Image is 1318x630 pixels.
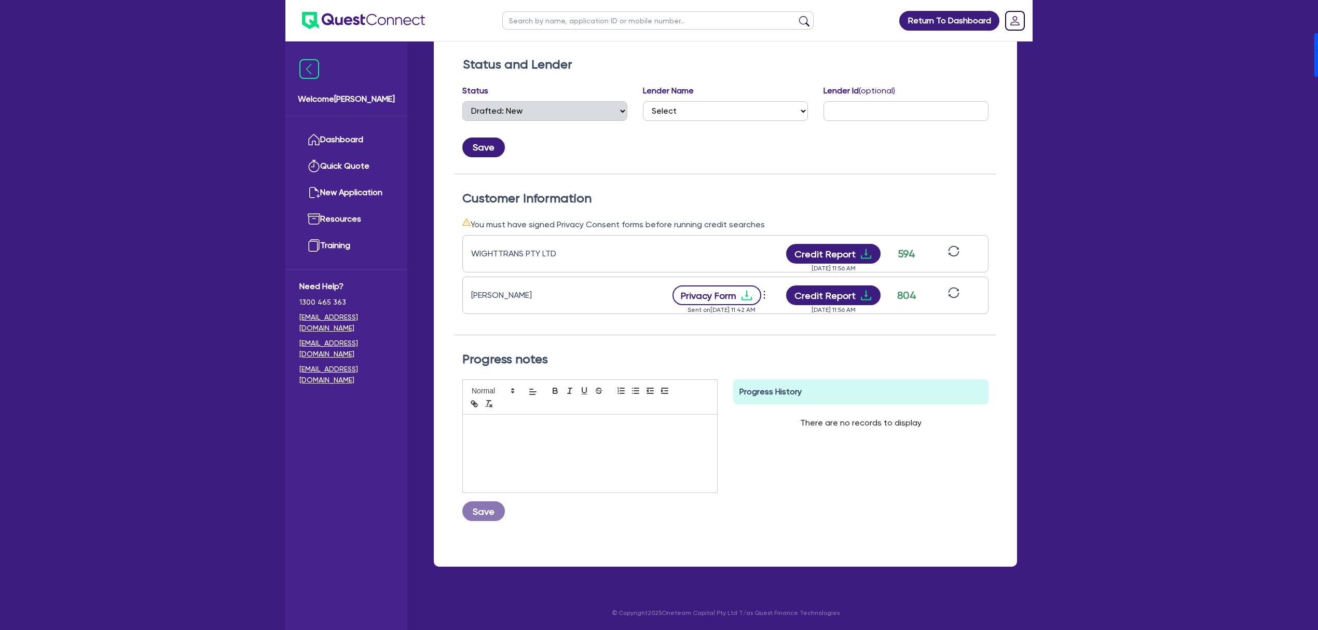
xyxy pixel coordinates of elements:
[299,206,393,232] a: Resources
[894,287,919,303] div: 804
[427,608,1024,618] p: © Copyright 2025 Oneteam Capital Pty Ltd T/as Quest Finance Technologies
[298,93,395,105] span: Welcome [PERSON_NAME]
[502,11,814,30] input: Search by name, application ID or mobile number...
[1001,7,1028,34] a: Dropdown toggle
[462,501,505,521] button: Save
[462,218,989,231] div: You must have signed Privacy Consent forms before running credit searches
[948,245,959,257] span: sync
[786,285,881,305] button: Credit Reportdownload
[308,186,320,199] img: new-application
[299,297,393,308] span: 1300 465 363
[643,85,694,97] label: Lender Name
[786,244,881,264] button: Credit Reportdownload
[948,287,959,298] span: sync
[788,404,934,442] div: There are no records to display
[823,85,895,97] label: Lender Id
[899,11,999,31] a: Return To Dashboard
[462,352,989,367] h2: Progress notes
[740,289,753,302] span: download
[463,57,988,72] h2: Status and Lender
[759,287,770,303] span: more
[894,246,919,262] div: 594
[761,286,770,304] button: Dropdown toggle
[302,12,425,29] img: quest-connect-logo-blue
[733,379,989,404] div: Progress History
[299,127,393,153] a: Dashboard
[308,160,320,172] img: quick-quote
[860,289,872,302] span: download
[471,248,601,260] div: WIGHTTRANS PTY LTD
[860,248,872,260] span: download
[299,180,393,206] a: New Application
[471,289,601,302] div: [PERSON_NAME]
[672,285,762,305] button: Privacy Formdownload
[462,191,989,206] h2: Customer Information
[299,232,393,259] a: Training
[945,245,963,263] button: sync
[299,59,319,79] img: icon-menu-close
[462,218,471,226] span: warning
[462,138,505,157] button: Save
[308,239,320,252] img: training
[299,364,393,386] a: [EMAIL_ADDRESS][DOMAIN_NAME]
[299,280,393,293] span: Need Help?
[945,286,963,305] button: sync
[859,86,895,95] span: (optional)
[308,213,320,225] img: resources
[299,312,393,334] a: [EMAIL_ADDRESS][DOMAIN_NAME]
[299,153,393,180] a: Quick Quote
[299,338,393,360] a: [EMAIL_ADDRESS][DOMAIN_NAME]
[462,85,488,97] label: Status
